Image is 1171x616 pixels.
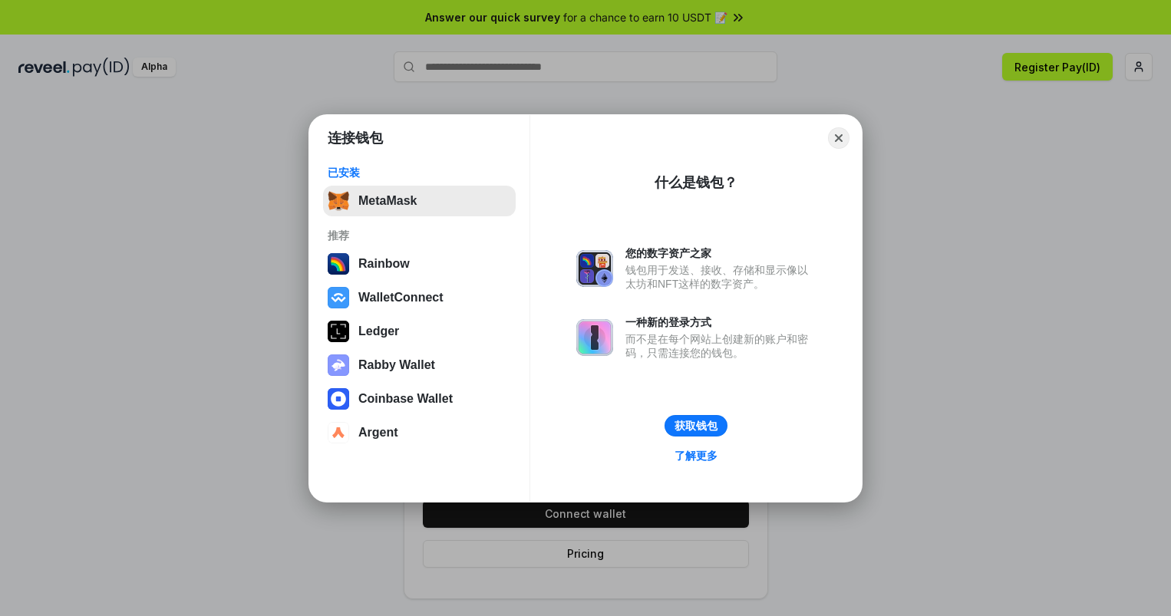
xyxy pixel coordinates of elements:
button: Rainbow [323,249,516,279]
button: WalletConnect [323,282,516,313]
img: svg+xml,%3Csvg%20xmlns%3D%22http%3A%2F%2Fwww.w3.org%2F2000%2Fsvg%22%20fill%3D%22none%22%20viewBox... [328,354,349,376]
div: 而不是在每个网站上创建新的账户和密码，只需连接您的钱包。 [625,332,816,360]
button: 获取钱包 [665,415,727,436]
div: 您的数字资产之家 [625,246,816,260]
div: Coinbase Wallet [358,392,453,406]
a: 了解更多 [665,446,727,466]
div: Rainbow [358,257,410,271]
div: Rabby Wallet [358,358,435,372]
img: svg+xml,%3Csvg%20fill%3D%22none%22%20height%3D%2233%22%20viewBox%3D%220%200%2035%2033%22%20width%... [328,190,349,212]
div: 推荐 [328,229,511,242]
img: svg+xml,%3Csvg%20xmlns%3D%22http%3A%2F%2Fwww.w3.org%2F2000%2Fsvg%22%20width%3D%2228%22%20height%3... [328,321,349,342]
div: 钱包用于发送、接收、存储和显示像以太坊和NFT这样的数字资产。 [625,263,816,291]
button: Rabby Wallet [323,350,516,380]
img: svg+xml,%3Csvg%20xmlns%3D%22http%3A%2F%2Fwww.w3.org%2F2000%2Fsvg%22%20fill%3D%22none%22%20viewBox... [576,319,613,356]
img: svg+xml,%3Csvg%20width%3D%2228%22%20height%3D%2228%22%20viewBox%3D%220%200%2028%2028%22%20fill%3D... [328,388,349,410]
button: MetaMask [323,186,516,216]
div: WalletConnect [358,291,444,305]
h1: 连接钱包 [328,129,383,147]
div: Argent [358,426,398,440]
button: Coinbase Wallet [323,384,516,414]
div: 了解更多 [675,449,717,463]
button: Close [828,127,849,149]
button: Ledger [323,316,516,347]
button: Argent [323,417,516,448]
div: 已安装 [328,166,511,180]
img: svg+xml,%3Csvg%20width%3D%2228%22%20height%3D%2228%22%20viewBox%3D%220%200%2028%2028%22%20fill%3D... [328,422,349,443]
img: svg+xml,%3Csvg%20width%3D%2228%22%20height%3D%2228%22%20viewBox%3D%220%200%2028%2028%22%20fill%3D... [328,287,349,308]
div: MetaMask [358,194,417,208]
div: 一种新的登录方式 [625,315,816,329]
img: svg+xml,%3Csvg%20width%3D%22120%22%20height%3D%22120%22%20viewBox%3D%220%200%20120%20120%22%20fil... [328,253,349,275]
div: 什么是钱包？ [655,173,737,192]
div: Ledger [358,324,399,338]
div: 获取钱包 [675,419,717,433]
img: svg+xml,%3Csvg%20xmlns%3D%22http%3A%2F%2Fwww.w3.org%2F2000%2Fsvg%22%20fill%3D%22none%22%20viewBox... [576,250,613,287]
